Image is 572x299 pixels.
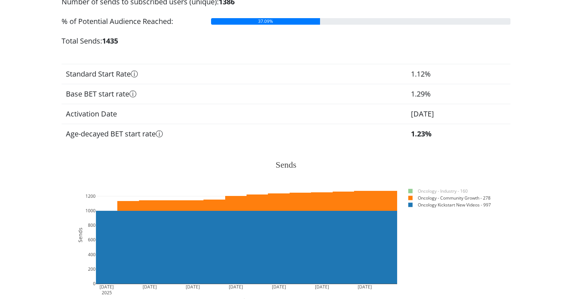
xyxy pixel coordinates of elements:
span: ⓘ [156,129,163,139]
span: Total Sends: [62,36,118,46]
td: Standard Start Rate [62,64,407,84]
td: 1.29% [407,84,510,104]
td: 1.12% [407,64,510,84]
td: Base BET start rate [62,84,407,104]
td: [DATE] [407,104,510,124]
td: Activation Date [62,104,407,124]
span: ⓘ [129,89,136,99]
div: 37.09% [211,18,320,25]
span: ⓘ [131,69,138,79]
strong: 1.23% [411,129,432,139]
td: Age-decayed BET start rate [62,124,407,144]
strong: 1435 [102,36,118,46]
span: % of Potential Audience Reached: [62,16,173,26]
